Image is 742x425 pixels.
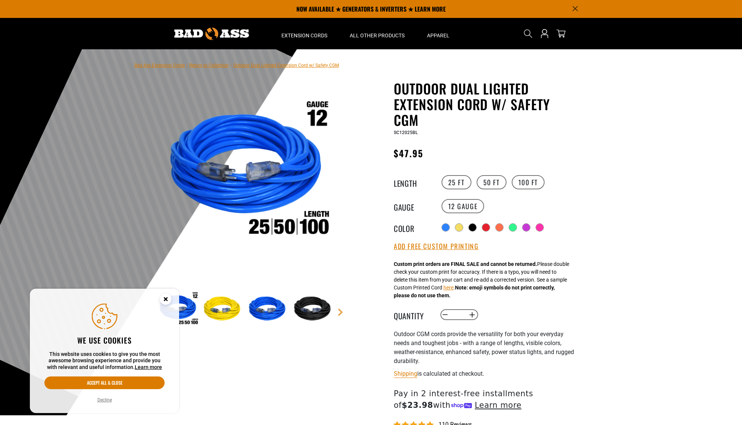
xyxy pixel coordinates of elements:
[292,288,335,331] img: Black
[233,63,339,68] span: Outdoor Dual Lighted Extension Cord w/ Safety CGM
[202,288,245,331] img: Yellow
[186,63,188,68] span: ›
[135,364,162,370] a: Learn more
[134,61,339,69] nav: breadcrumbs
[44,376,165,389] button: Accept all & close
[337,308,344,316] a: Next
[230,63,232,68] span: ›
[134,63,185,68] a: Bad Ass Extension Cords
[416,18,461,49] summary: Apparel
[350,32,405,39] span: All Other Products
[95,396,114,404] button: Decline
[394,310,431,320] label: Quantity
[281,32,327,39] span: Extension Cords
[394,261,537,267] strong: Custom print orders are FINAL SALE and cannot be returned.
[427,32,449,39] span: Apparel
[394,81,577,128] h1: Outdoor Dual Lighted Extension Cord w/ Safety CGM
[394,285,555,298] strong: Note: emoji symbols do not print correctly, please do not use them.
[394,130,418,135] span: SC12025BL
[394,177,431,187] legend: Length
[477,175,506,189] label: 50 FT
[394,242,478,251] button: Add Free Custom Printing
[394,260,569,300] div: Please double check your custom print for accuracy. If there is a typo, you will need to delete t...
[44,351,165,371] p: This website uses cookies to give you the most awesome browsing experience and provide you with r...
[394,201,431,211] legend: Gauge
[30,289,179,413] aside: Cookie Consent
[394,370,417,377] a: Shipping
[247,288,290,331] img: Blue
[442,175,471,189] label: 25 FT
[443,284,453,292] button: here
[522,28,534,40] summary: Search
[339,18,416,49] summary: All Other Products
[442,199,484,213] label: 12 Gauge
[394,146,423,160] span: $47.95
[44,335,165,345] h2: We use cookies
[394,331,574,364] span: Outdoor CGM cords provide the versatility for both your everyday needs and toughest jobs - with a...
[189,63,229,68] a: Return to Collection
[174,28,249,40] img: Bad Ass Extension Cords
[394,369,577,379] div: is calculated at checkout.
[512,175,545,189] label: 100 FT
[270,18,339,49] summary: Extension Cords
[394,223,431,232] legend: Color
